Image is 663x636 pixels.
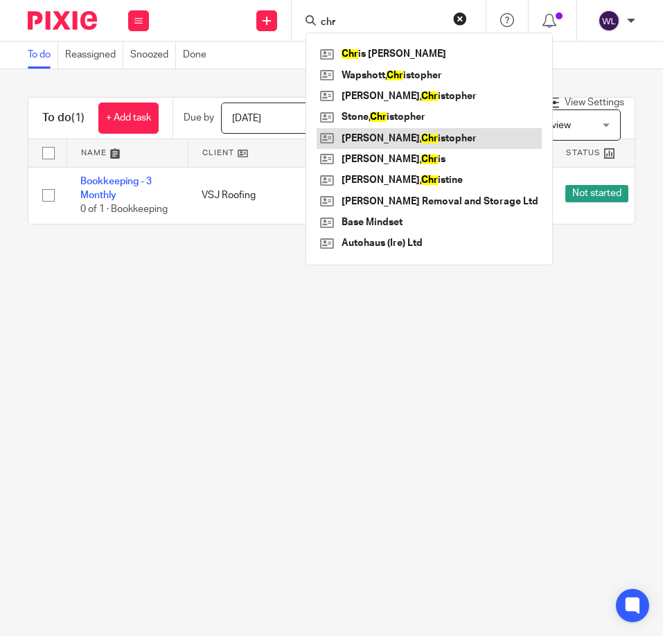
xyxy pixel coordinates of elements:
[565,185,628,202] span: Not started
[80,204,168,214] span: 0 of 1 · Bookkeeping
[28,11,97,30] img: Pixie
[80,177,152,200] a: Bookkeeping - 3 Monthly
[183,42,213,69] a: Done
[453,12,467,26] button: Clear
[565,98,624,107] span: View Settings
[319,17,444,29] input: Search
[188,167,309,224] td: VSJ Roofing
[42,111,85,125] h1: To do
[130,42,176,69] a: Snoozed
[98,103,159,134] a: + Add task
[598,10,620,32] img: svg%3E
[184,111,214,125] p: Due by
[71,112,85,123] span: (1)
[28,42,58,69] a: To do
[232,114,261,123] span: [DATE]
[65,42,123,69] a: Reassigned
